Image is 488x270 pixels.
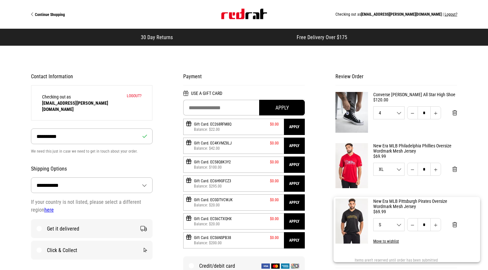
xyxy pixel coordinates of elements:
div: Balance: $200.00 [194,240,231,246]
img: Mastercard [271,263,280,269]
img: American Express [281,263,289,269]
button: Increase quantity [430,106,441,119]
span: [EMAIL_ADDRESS][PERSON_NAME][DOMAIN_NAME] [361,12,442,17]
div: Gift Card. ECS6NSPB38 [194,235,231,240]
img: Converse Chuck Taylor All Star High Shoe [335,92,368,133]
img: Red Rat [Build] [221,9,267,19]
span: Free Delivery Over $175 [297,34,347,40]
strong: [EMAIL_ADDRESS][PERSON_NAME][DOMAIN_NAME] [42,100,108,112]
a: Continue Shopping [31,12,138,17]
button: Apply code [284,138,305,154]
span: XL [374,167,404,172]
button: Decrease quantity [407,106,418,119]
div: $0.00 [270,216,279,221]
button: Apply [259,100,305,115]
h2: Review Order [335,73,457,85]
button: Apply code [284,213,305,230]
div: $0.00 [270,178,279,184]
button: Remove from cart [447,106,462,119]
button: Apply code [284,175,305,192]
input: Quantity [418,106,431,119]
iframe: Customer reviews powered by Trustpilot [186,34,284,40]
div: $0.00 [270,122,279,127]
div: Gift Card. ECS6CTXQHX [194,216,232,221]
span: 30 Day Returns [141,34,173,40]
div: $69.99 [373,154,457,159]
div: $120.00 [373,97,457,102]
button: Logout? [127,94,141,98]
label: Get it delivered [31,219,153,238]
button: Apply code [284,232,305,248]
div: Gift Card. EC4KVMZ8LJ [194,141,232,146]
a: here [44,207,54,213]
div: Gift Card. EC268RFM8Q [194,122,231,127]
input: Quantity [418,163,431,176]
span: Checking out as [42,94,108,112]
div: Balance: $20.00 [194,202,233,208]
div: $0.00 [270,141,279,146]
img: Q Card [291,263,299,269]
div: $0.00 [270,159,279,165]
label: Click & Collect [31,241,153,259]
button: Apply code [284,119,305,135]
h2: Use a Gift Card [183,91,305,100]
input: Phone [31,128,153,144]
img: New Era MLB Philadelphia Phillies Oversize Wordmark Mesh Jersey [335,143,368,188]
h2: Contact Information [31,73,153,80]
span: 4 [374,111,404,115]
button: Increase quantity [430,163,441,176]
span: | [443,12,444,17]
select: Country [31,178,153,193]
a: Converse [PERSON_NAME] All Star High Shoe [373,92,457,97]
h2: Shipping Options [31,166,153,172]
div: Balance: $42.00 [194,146,232,151]
div: Balance: $295.00 [194,184,231,189]
div: Gift Card. EC58Q8K3Y2 [194,159,231,165]
button: Apply code [284,157,305,173]
div: Balance: $100.00 [194,165,231,170]
div: If your country is not listed, please select a different region [31,198,153,214]
div: Gift Card. EC6H9GFCZ3 [194,178,231,184]
button: Decrease quantity [407,163,418,176]
h2: Payment [183,73,305,85]
span: Continue Shopping [35,12,65,17]
div: Checking out as [138,12,457,17]
button: Logout? [445,12,457,17]
img: Visa [261,263,270,269]
p: We need this just in case we need to get in touch about your order. [31,147,153,155]
div: $0.00 [270,197,279,202]
button: Remove from cart [447,163,462,176]
button: Apply code [284,194,305,211]
div: Gift Card. ECGDTVCWJK [194,197,233,202]
div: Balance: $22.00 [194,127,231,132]
div: $0.00 [270,235,279,240]
div: Balance: $20.00 [194,221,232,227]
div: Items aren't reserved until order has been submitted [335,258,457,268]
a: New Era MLB Philadelphia Phillies Oversize Wordmark Mesh Jersey [373,143,457,154]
